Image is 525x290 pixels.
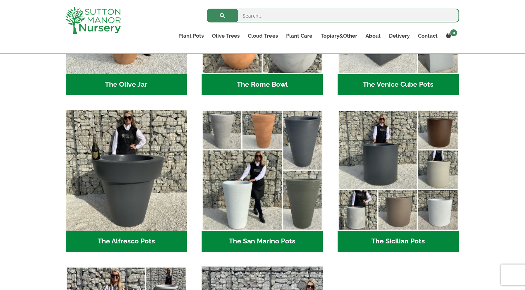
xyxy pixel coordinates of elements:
[66,7,121,34] img: logo
[361,31,385,41] a: About
[338,231,459,252] h2: The Sicilian Pots
[202,74,323,95] h2: The Rome Bowl
[202,109,323,252] a: Visit product category The San Marino Pots
[244,31,282,41] a: Cloud Trees
[66,74,187,95] h2: The Olive Jar
[338,109,459,252] a: Visit product category The Sicilian Pots
[282,31,316,41] a: Plant Care
[66,109,187,231] img: The Alfresco Pots
[202,109,323,231] img: The San Marino Pots
[338,74,459,95] h2: The Venice Cube Pots
[207,9,459,22] input: Search...
[385,31,414,41] a: Delivery
[174,31,208,41] a: Plant Pots
[414,31,441,41] a: Contact
[338,109,459,231] img: The Sicilian Pots
[441,31,459,41] a: 0
[66,109,187,252] a: Visit product category The Alfresco Pots
[66,231,187,252] h2: The Alfresco Pots
[450,29,457,36] span: 0
[208,31,244,41] a: Olive Trees
[202,231,323,252] h2: The San Marino Pots
[316,31,361,41] a: Topiary&Other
